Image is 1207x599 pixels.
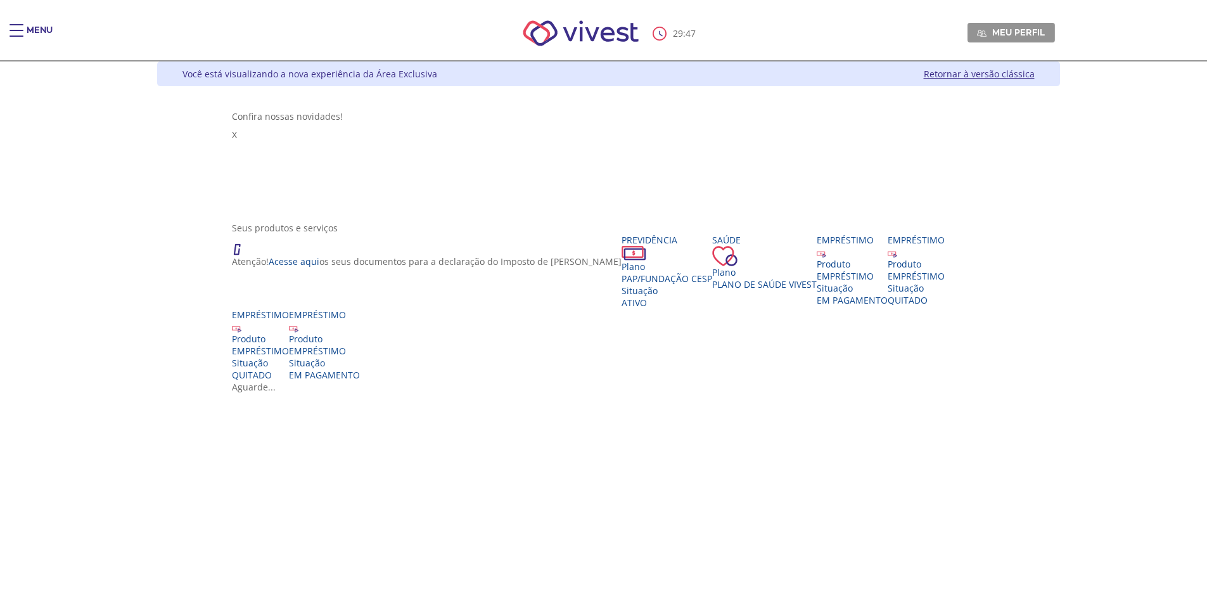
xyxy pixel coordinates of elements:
div: Menu [27,24,53,49]
a: Retornar à versão clássica [924,68,1035,80]
span: EM PAGAMENTO [289,369,360,381]
div: EMPRÉSTIMO [232,345,289,357]
div: Aguarde... [232,381,985,393]
img: Meu perfil [977,29,987,38]
section: <span lang="pt-BR" dir="ltr">Visualizador do Conteúdo da Web</span> 1 [232,110,985,209]
a: Acesse aqui [269,255,319,267]
span: EM PAGAMENTO [817,294,888,306]
div: Previdência [622,234,712,246]
img: ico_emprestimo.svg [232,323,241,333]
div: EMPRÉSTIMO [817,270,888,282]
div: Empréstimo [289,309,360,321]
a: Meu perfil [968,23,1055,42]
div: Produto [817,258,888,270]
img: Vivest [509,6,653,60]
span: QUITADO [888,294,928,306]
span: 29 [673,27,683,39]
div: Confira nossas novidades! [232,110,985,122]
img: ico_emprestimo.svg [289,323,298,333]
div: Situação [817,282,888,294]
div: Produto [232,333,289,345]
div: Situação [289,357,360,369]
div: Empréstimo [817,234,888,246]
div: Plano [712,266,817,278]
div: : [653,27,698,41]
p: Atenção! os seus documentos para a declaração do Imposto de [PERSON_NAME] [232,255,622,267]
a: Empréstimo Produto EMPRÉSTIMO Situação QUITADO [232,309,289,381]
span: PAP/Fundação CESP [622,273,712,285]
div: EMPRÉSTIMO [289,345,360,357]
img: ico_emprestimo.svg [817,248,826,258]
div: Situação [232,357,289,369]
span: Meu perfil [992,27,1045,38]
div: Saúde [712,234,817,246]
a: Empréstimo Produto EMPRÉSTIMO Situação EM PAGAMENTO [289,309,360,381]
div: Produto [888,258,945,270]
div: Empréstimo [888,234,945,246]
a: Empréstimo Produto EMPRÉSTIMO Situação EM PAGAMENTO [817,234,888,306]
span: 47 [686,27,696,39]
div: Plano [622,261,712,273]
div: Situação [888,282,945,294]
div: Você está visualizando a nova experiência da Área Exclusiva [182,68,437,80]
div: Produto [289,333,360,345]
span: Plano de Saúde VIVEST [712,278,817,290]
a: Empréstimo Produto EMPRÉSTIMO Situação QUITADO [888,234,945,306]
span: QUITADO [232,369,272,381]
img: ico_coracao.png [712,246,738,266]
a: Previdência PlanoPAP/Fundação CESP SituaçãoAtivo [622,234,712,309]
img: ico_atencao.png [232,234,253,255]
section: <span lang="en" dir="ltr">ProdutosCard</span> [232,222,985,393]
a: Saúde PlanoPlano de Saúde VIVEST [712,234,817,290]
span: X [232,129,237,141]
div: Situação [622,285,712,297]
img: ico_dinheiro.png [622,246,646,261]
img: ico_emprestimo.svg [888,248,897,258]
div: Empréstimo [232,309,289,321]
span: Ativo [622,297,647,309]
div: EMPRÉSTIMO [888,270,945,282]
div: Seus produtos e serviços [232,222,985,234]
